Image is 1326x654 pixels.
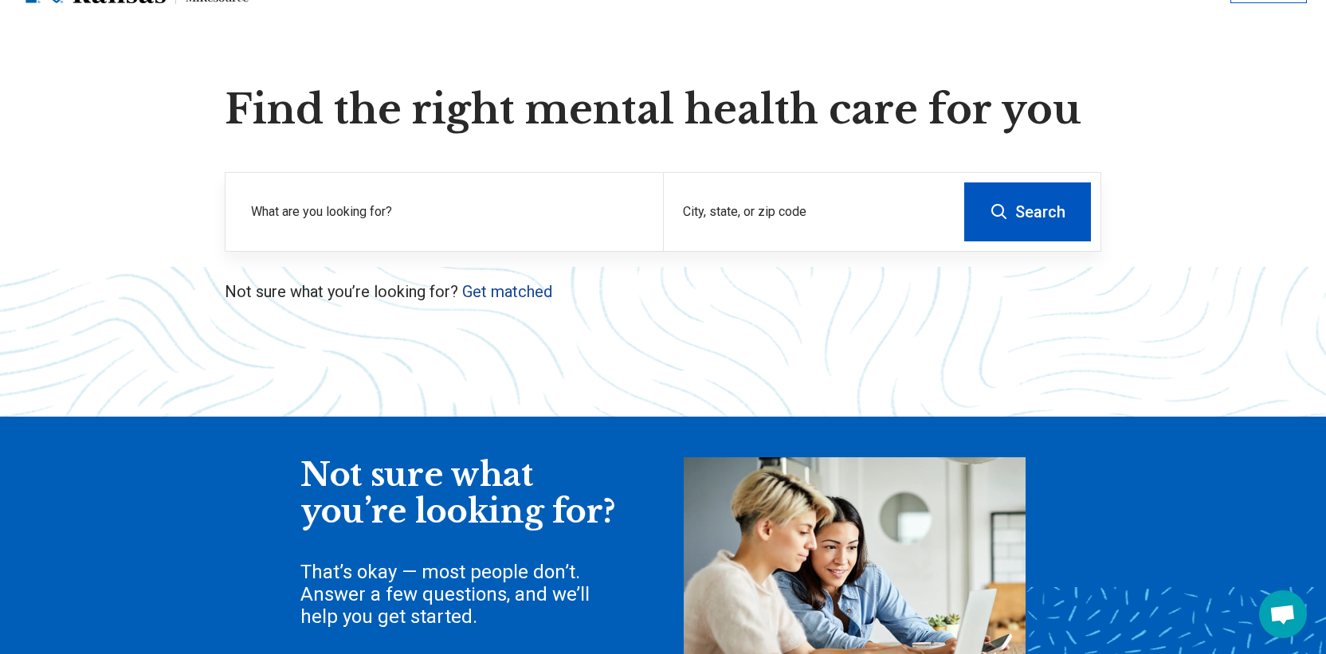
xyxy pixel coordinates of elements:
button: Search [964,182,1091,241]
div: Not sure what you’re looking for? [300,457,619,530]
label: What are you looking for? [251,202,644,221]
a: Get matched [462,282,552,301]
div: That’s okay — most people don’t. Answer a few questions, and we’ll help you get started. [300,561,619,628]
p: Not sure what you’re looking for? [225,280,1101,303]
h1: Find the right mental health care for you [225,86,1101,134]
div: Open chat [1259,590,1307,638]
